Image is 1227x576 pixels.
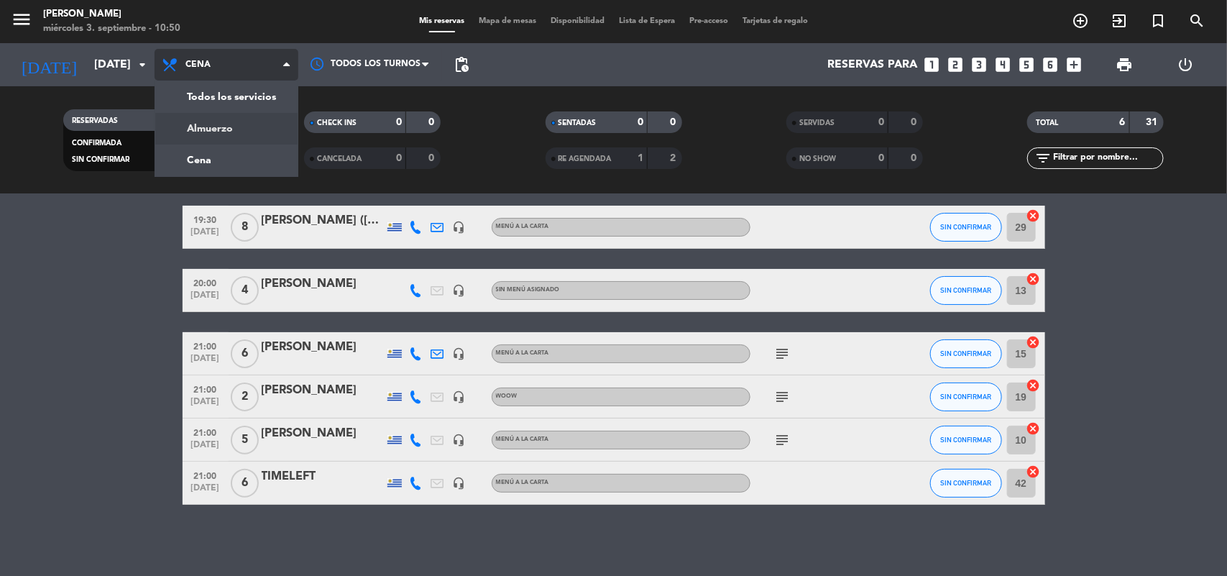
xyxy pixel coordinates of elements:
[1026,209,1041,223] i: cancel
[472,17,543,25] span: Mapa de mesas
[774,345,791,362] i: subject
[231,276,259,305] span: 4
[930,383,1002,411] button: SIN CONFIRMAR
[930,426,1002,454] button: SIN CONFIRMAR
[1034,150,1052,167] i: filter_list
[930,339,1002,368] button: SIN CONFIRMAR
[496,480,549,485] span: MENÚ A LA CARTA
[72,156,129,163] span: SIN CONFIRMAR
[72,140,121,147] span: CONFIRMADA
[453,221,466,234] i: headset_mic
[188,440,224,457] span: [DATE]
[72,117,118,124] span: RESERVADAS
[940,479,991,487] span: SIN CONFIRMAR
[11,9,32,30] i: menu
[496,350,549,356] span: MENÚ A LA CARTA
[1042,55,1060,74] i: looks_6
[188,424,224,440] span: 21:00
[396,153,402,163] strong: 0
[188,354,224,370] span: [DATE]
[429,117,438,127] strong: 0
[155,81,298,113] a: Todos los servicios
[453,434,466,447] i: headset_mic
[878,117,884,127] strong: 0
[43,7,180,22] div: [PERSON_NAME]
[262,275,384,293] div: [PERSON_NAME]
[262,381,384,400] div: [PERSON_NAME]
[317,119,357,127] span: CHECK INS
[1026,272,1041,286] i: cancel
[231,339,259,368] span: 6
[134,56,151,73] i: arrow_drop_down
[412,17,472,25] span: Mis reservas
[496,436,549,442] span: MENÚ A LA CARTA
[878,153,884,163] strong: 0
[1120,117,1126,127] strong: 6
[262,424,384,443] div: [PERSON_NAME]
[930,276,1002,305] button: SIN CONFIRMAR
[231,383,259,411] span: 2
[155,113,298,145] a: Almuerzo
[188,274,224,291] span: 20:00
[1026,335,1041,349] i: cancel
[453,56,470,73] span: pending_actions
[1116,56,1133,73] span: print
[940,223,991,231] span: SIN CONFIRMAR
[1177,56,1194,73] i: power_settings_new
[188,211,224,227] span: 19:30
[496,393,518,399] span: WOOW
[43,22,180,36] div: miércoles 3. septiembre - 10:50
[453,390,466,403] i: headset_mic
[185,60,211,70] span: Cena
[670,117,679,127] strong: 0
[638,117,643,127] strong: 0
[188,380,224,397] span: 21:00
[1052,150,1163,166] input: Filtrar por nombre...
[1149,12,1167,29] i: turned_in_not
[774,388,791,406] i: subject
[453,284,466,297] i: headset_mic
[231,469,259,498] span: 6
[188,483,224,500] span: [DATE]
[429,153,438,163] strong: 0
[1026,465,1041,479] i: cancel
[453,347,466,360] i: headset_mic
[1155,43,1216,86] div: LOG OUT
[396,117,402,127] strong: 0
[828,58,918,72] span: Reservas para
[970,55,989,74] i: looks_3
[188,291,224,307] span: [DATE]
[1188,12,1205,29] i: search
[930,469,1002,498] button: SIN CONFIRMAR
[231,426,259,454] span: 5
[940,286,991,294] span: SIN CONFIRMAR
[188,227,224,244] span: [DATE]
[799,155,836,163] span: NO SHOW
[940,436,991,444] span: SIN CONFIRMAR
[11,9,32,35] button: menu
[262,338,384,357] div: [PERSON_NAME]
[799,119,835,127] span: SERVIDAS
[940,393,991,401] span: SIN CONFIRMAR
[1018,55,1037,74] i: looks_5
[1111,12,1128,29] i: exit_to_app
[262,211,384,230] div: [PERSON_NAME] ([PERSON_NAME])
[188,467,224,483] span: 21:00
[317,155,362,163] span: CANCELADA
[911,117,919,127] strong: 0
[774,431,791,449] i: subject
[11,49,87,81] i: [DATE]
[231,213,259,242] span: 8
[947,55,965,74] i: looks_two
[670,153,679,163] strong: 2
[923,55,942,74] i: looks_one
[1026,378,1041,393] i: cancel
[911,153,919,163] strong: 0
[1026,421,1041,436] i: cancel
[496,224,549,229] span: MENÚ A LA CARTA
[559,119,597,127] span: SENTADAS
[612,17,682,25] span: Lista de Espera
[940,349,991,357] span: SIN CONFIRMAR
[1036,119,1058,127] span: TOTAL
[930,213,1002,242] button: SIN CONFIRMAR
